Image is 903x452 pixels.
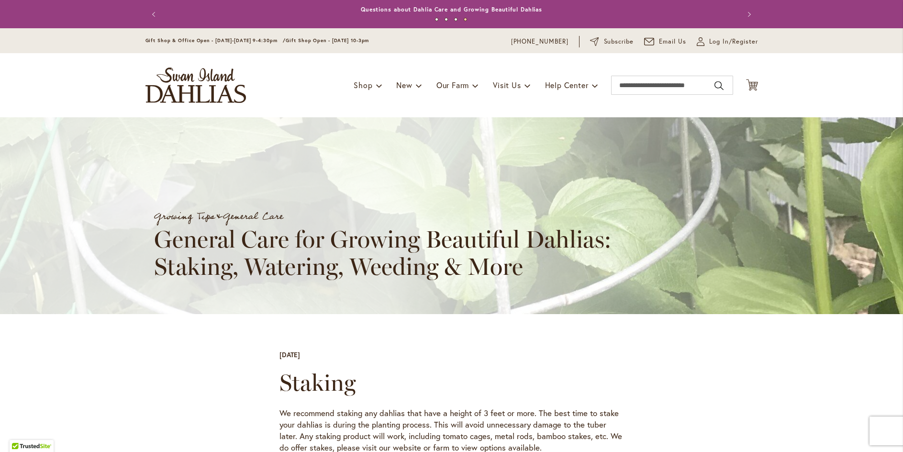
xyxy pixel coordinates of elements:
span: Our Farm [436,80,469,90]
span: Shop [354,80,372,90]
span: Email Us [659,37,686,46]
a: Questions about Dahlia Care and Growing Beautiful Dahlias [361,6,542,13]
button: Next [739,5,758,24]
a: Email Us [644,37,686,46]
span: Log In/Register [709,37,758,46]
span: Gift Shop & Office Open - [DATE]-[DATE] 9-4:30pm / [145,37,286,44]
h1: General Care for Growing Beautiful Dahlias: Staking, Watering, Weeding & More [154,226,613,281]
span: Subscribe [604,37,634,46]
a: Subscribe [590,37,634,46]
span: Gift Shop Open - [DATE] 10-3pm [286,37,369,44]
div: [DATE] [279,350,300,360]
button: 2 of 4 [445,18,448,21]
button: Previous [145,5,165,24]
span: Help Center [545,80,589,90]
button: 4 of 4 [464,18,467,21]
div: & [154,208,767,226]
a: store logo [145,68,246,103]
a: Growing Tips [154,207,215,226]
button: 1 of 4 [435,18,438,21]
a: General Care [223,207,283,226]
a: Log In/Register [697,37,758,46]
a: [PHONE_NUMBER] [511,37,569,46]
span: Visit Us [493,80,521,90]
button: 3 of 4 [454,18,457,21]
span: New [396,80,412,90]
h2: Staking [279,369,624,396]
